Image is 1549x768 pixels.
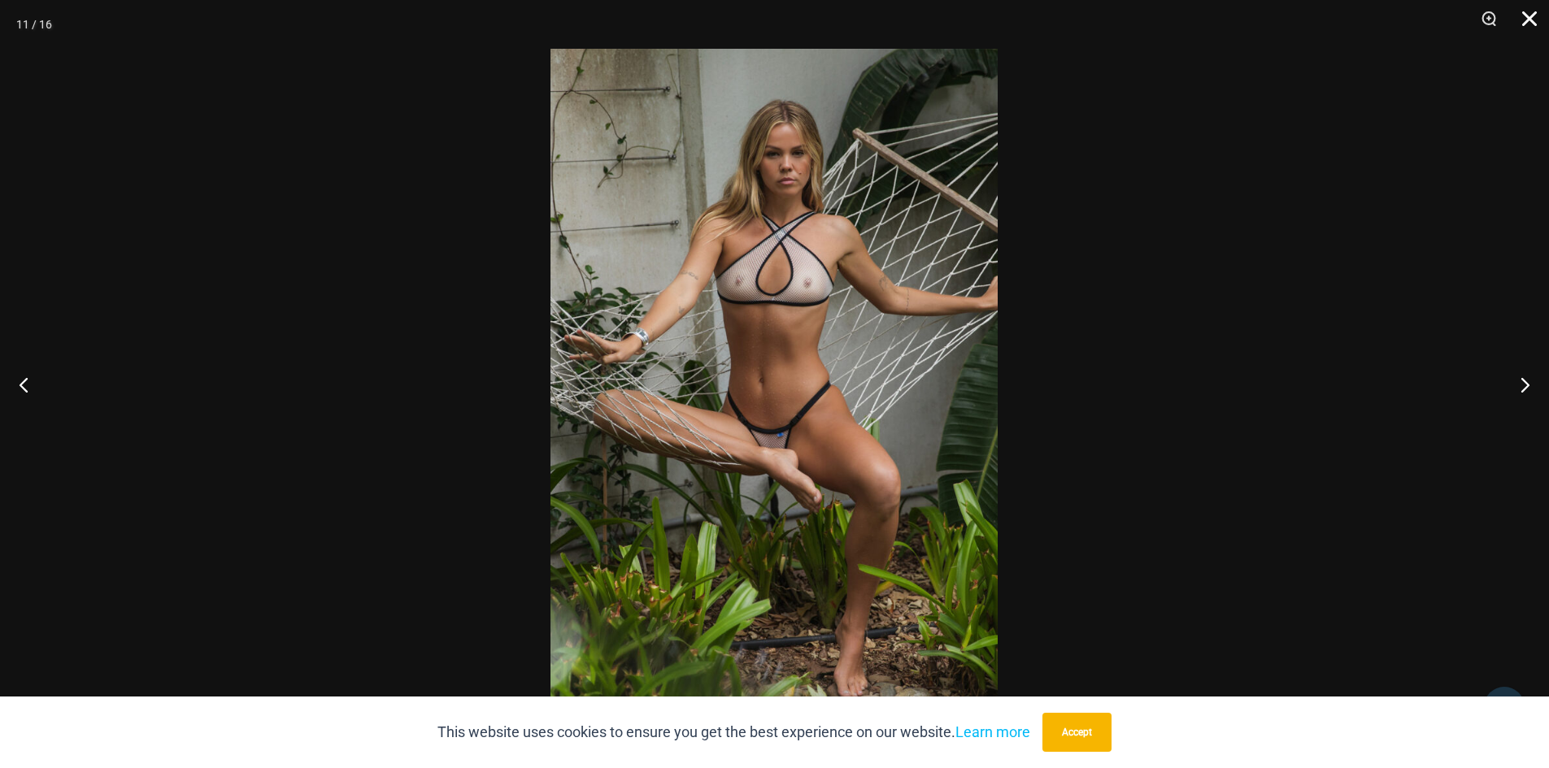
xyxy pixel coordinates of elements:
[955,723,1030,740] a: Learn more
[1042,713,1112,752] button: Accept
[16,12,52,37] div: 11 / 16
[1488,344,1549,425] button: Next
[437,720,1030,744] p: This website uses cookies to ensure you get the best experience on our website.
[550,49,998,719] img: Trade Winds IvoryInk 384 Top 469 Thong 04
